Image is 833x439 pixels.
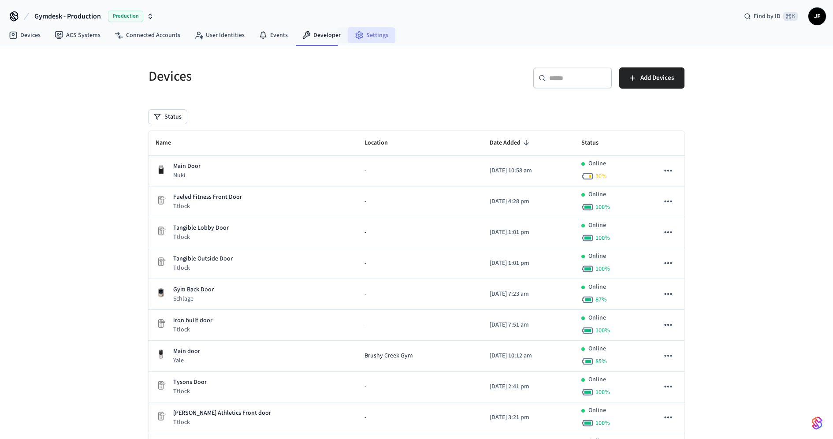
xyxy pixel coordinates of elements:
[588,375,606,384] p: Online
[2,27,48,43] a: Devices
[48,27,108,43] a: ACS Systems
[364,351,413,361] span: Brushy Creek Gym
[588,406,606,415] p: Online
[640,72,674,84] span: Add Devices
[588,252,606,261] p: Online
[595,264,610,273] span: 100 %
[149,67,411,86] h5: Devices
[588,313,606,323] p: Online
[490,382,567,391] p: [DATE] 2:41 pm
[595,295,607,304] span: 87 %
[173,325,212,334] p: Ttlock
[619,67,684,89] button: Add Devices
[156,164,166,175] img: Nuki Smart Lock 3.0 Pro Black, Front
[173,285,214,294] p: Gym Back Door
[173,171,201,180] p: Nuki
[149,110,187,124] button: Status
[156,287,166,298] img: Schlage Sense Smart Deadbolt with Camelot Trim, Front
[595,357,607,366] span: 85 %
[295,27,348,43] a: Developer
[364,259,366,268] span: -
[754,12,781,21] span: Find by ID
[595,234,610,242] span: 100 %
[173,264,233,272] p: Ttlock
[490,413,567,422] p: [DATE] 3:21 pm
[173,202,242,211] p: Ttlock
[595,326,610,335] span: 100 %
[156,195,166,205] img: Placeholder Lock Image
[364,136,399,150] span: Location
[156,226,166,236] img: Placeholder Lock Image
[809,8,825,24] span: JF
[364,320,366,330] span: -
[173,316,212,325] p: iron built door
[595,203,610,212] span: 100 %
[173,378,207,387] p: Tysons Door
[364,166,366,175] span: -
[34,11,101,22] span: Gymdesk - Production
[595,172,607,181] span: 30 %
[588,190,606,199] p: Online
[173,387,207,396] p: Ttlock
[588,283,606,292] p: Online
[173,233,229,242] p: Ttlock
[595,388,610,397] span: 100 %
[588,344,606,353] p: Online
[490,166,567,175] p: [DATE] 10:58 am
[364,197,366,206] span: -
[252,27,295,43] a: Events
[588,159,606,168] p: Online
[364,382,366,391] span: -
[490,228,567,237] p: [DATE] 1:01 pm
[156,349,166,360] img: Yale Assure Touchscreen Wifi Smart Lock, Satin Nickel, Front
[156,411,166,421] img: Placeholder Lock Image
[581,136,610,150] span: Status
[173,418,271,427] p: Ttlock
[156,257,166,267] img: Placeholder Lock Image
[173,223,229,233] p: Tangible Lobby Door
[108,27,187,43] a: Connected Accounts
[808,7,826,25] button: JF
[490,290,567,299] p: [DATE] 7:23 am
[364,413,366,422] span: -
[173,254,233,264] p: Tangible Outside Door
[595,419,610,428] span: 100 %
[490,136,532,150] span: Date Added
[490,320,567,330] p: [DATE] 7:51 am
[588,221,606,230] p: Online
[490,259,567,268] p: [DATE] 1:01 pm
[156,318,166,329] img: Placeholder Lock Image
[173,162,201,171] p: Main Door
[173,347,200,356] p: Main door
[156,380,166,391] img: Placeholder Lock Image
[348,27,395,43] a: Settings
[490,351,567,361] p: [DATE] 10:12 am
[156,136,182,150] span: Name
[173,193,242,202] p: Fueled Fitness Front Door
[812,416,822,430] img: SeamLogoGradient.69752ec5.svg
[108,11,143,22] span: Production
[737,8,805,24] div: Find by ID⌘ K
[173,294,214,303] p: Schlage
[783,12,798,21] span: ⌘ K
[173,356,200,365] p: Yale
[187,27,252,43] a: User Identities
[364,228,366,237] span: -
[490,197,567,206] p: [DATE] 4:28 pm
[173,409,271,418] p: [PERSON_NAME] Athletics Front door
[364,290,366,299] span: -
